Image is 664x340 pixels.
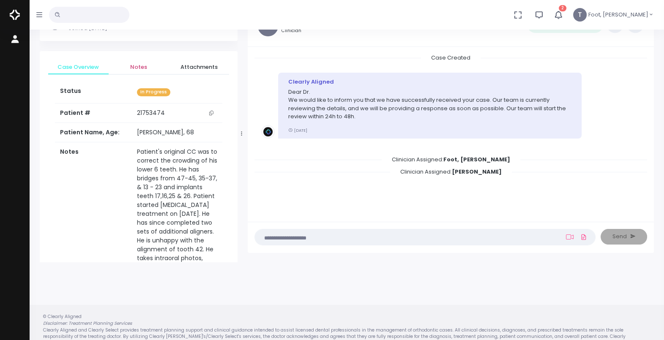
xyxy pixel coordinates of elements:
[40,6,238,262] div: scrollable content
[382,153,520,166] span: Clinician Assigned:
[43,320,132,326] em: Disclaimer: Treatment Planning Services
[115,63,162,71] span: Notes
[288,88,571,121] p: Dear Dr. We would like to inform you that we have successfully received your case. Our team is cu...
[443,155,510,163] b: Foot, [PERSON_NAME]
[421,51,481,64] span: Case Created
[573,8,587,22] span: T
[55,82,132,103] th: Status
[588,11,648,19] span: Foot, [PERSON_NAME]
[254,54,647,214] div: scrollable content
[579,229,589,245] a: Add Files
[288,78,571,86] div: Clearly Aligned
[55,123,132,142] th: Patient Name, Age:
[564,234,575,240] a: Add Loom Video
[132,123,223,142] td: [PERSON_NAME], 68
[288,128,307,133] small: [DATE]
[55,63,102,71] span: Case Overview
[559,5,566,11] span: 2
[390,165,512,178] span: Clinician Assigned:
[452,168,502,176] b: [PERSON_NAME]
[281,27,352,34] small: Clinician
[55,103,132,123] th: Patient #
[137,88,170,96] span: In Progress
[10,6,20,24] img: Logo Horizontal
[132,103,223,123] td: 21753474
[176,63,223,71] span: Attachments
